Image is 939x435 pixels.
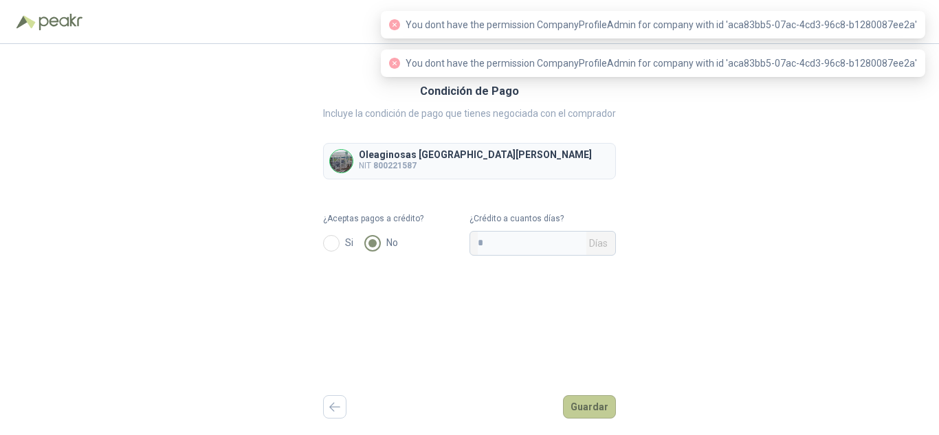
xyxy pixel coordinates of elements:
[389,58,400,69] span: close-circle
[406,58,917,69] span: You dont have the permission CompanyProfileAdmin for company with id 'aca83bb5-07ac-4cd3-96c8-b12...
[420,82,519,100] h3: Condición de Pago
[359,159,592,172] p: NIT
[373,161,417,170] b: 800221587
[563,395,616,419] button: Guardar
[589,232,608,255] span: Días
[359,150,592,159] p: Oleaginosas [GEOGRAPHIC_DATA][PERSON_NAME]
[323,212,469,225] label: ¿Aceptas pagos a crédito?
[323,106,616,121] p: Incluye la condición de pago que tienes negociada con el comprador
[16,15,36,29] img: Logo
[38,14,82,30] img: Peakr
[330,150,353,172] img: Company Logo
[340,235,359,250] span: Si
[389,19,400,30] span: close-circle
[406,19,917,30] span: You dont have the permission CompanyProfileAdmin for company with id 'aca83bb5-07ac-4cd3-96c8-b12...
[469,212,616,225] label: ¿Crédito a cuantos días?
[381,235,404,250] span: No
